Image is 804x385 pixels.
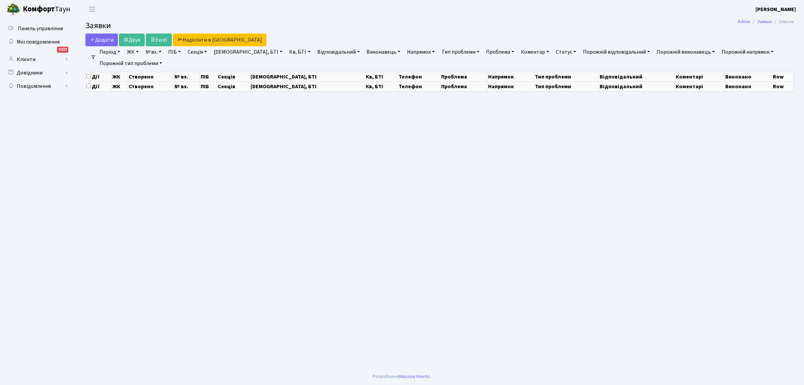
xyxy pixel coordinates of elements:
[3,35,70,49] a: Мої повідомлення3222
[185,46,210,58] a: Секція
[146,34,172,46] a: Excel
[738,18,750,25] a: Admin
[365,72,398,81] th: Кв, БТІ
[3,66,70,79] a: Довідники
[728,15,804,29] nav: breadcrumb
[3,53,70,66] a: Клієнти
[404,46,438,58] a: Напрямок
[250,72,365,81] th: [DEMOGRAPHIC_DATA], БТІ
[128,81,174,91] th: Створено
[599,81,675,91] th: Відповідальний
[211,46,285,58] a: [DEMOGRAPHIC_DATA], БТІ
[364,46,403,58] a: Виконавець
[725,81,772,91] th: Виконано
[757,18,772,25] a: Заявки
[143,46,164,58] a: № вх.
[173,34,266,46] a: Надіслати в [GEOGRAPHIC_DATA]
[85,34,118,46] a: Додати
[18,25,63,32] span: Панель управління
[487,81,534,91] th: Напрямок
[315,46,362,58] a: Відповідальний
[483,46,517,58] a: Проблема
[365,81,398,91] th: Кв, БТІ
[84,4,100,15] button: Переключити навігацію
[654,46,718,58] a: Порожній виконавець
[174,81,200,91] th: № вх.
[119,34,145,46] a: Друк
[772,81,794,91] th: Row
[3,79,70,93] a: Повідомлення
[3,22,70,35] a: Панель управління
[441,72,487,81] th: Проблема
[580,46,653,58] a: Порожній відповідальний
[217,81,250,91] th: Секція
[23,4,70,15] span: Таун
[398,72,441,81] th: Телефон
[518,46,552,58] a: Коментар
[90,36,114,44] span: Додати
[128,72,174,81] th: Створено
[441,81,487,91] th: Проблема
[111,81,128,91] th: ЖК
[398,81,441,91] th: Телефон
[675,72,725,81] th: Коментарі
[23,4,55,14] b: Комфорт
[772,18,794,25] li: Список
[286,46,313,58] a: Кв, БТІ
[439,46,482,58] a: Тип проблеми
[772,72,794,81] th: Row
[97,46,123,58] a: Період
[755,5,796,13] a: [PERSON_NAME]
[86,81,112,91] th: Дії
[399,373,430,380] a: Massive Kinetic
[534,72,599,81] th: Тип проблеми
[17,38,60,46] span: Мої повідомлення
[487,72,534,81] th: Напрямок
[200,72,217,81] th: ПІБ
[250,81,365,91] th: [DEMOGRAPHIC_DATA], БТІ
[217,72,250,81] th: Секція
[200,81,217,91] th: ПІБ
[174,72,200,81] th: № вх.
[719,46,776,58] a: Порожній напрямок
[85,20,111,32] span: Заявки
[373,373,431,380] div: Розроблено .
[553,46,579,58] a: Статус
[124,46,141,58] a: ЖК
[97,58,165,69] a: Порожній тип проблеми
[111,72,128,81] th: ЖК
[86,72,112,81] th: Дії
[57,47,68,53] div: 3222
[725,72,772,81] th: Виконано
[7,3,20,16] img: logo.png
[599,72,675,81] th: Відповідальний
[534,81,599,91] th: Тип проблеми
[165,46,184,58] a: ПІБ
[755,6,796,13] b: [PERSON_NAME]
[675,81,725,91] th: Коментарі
